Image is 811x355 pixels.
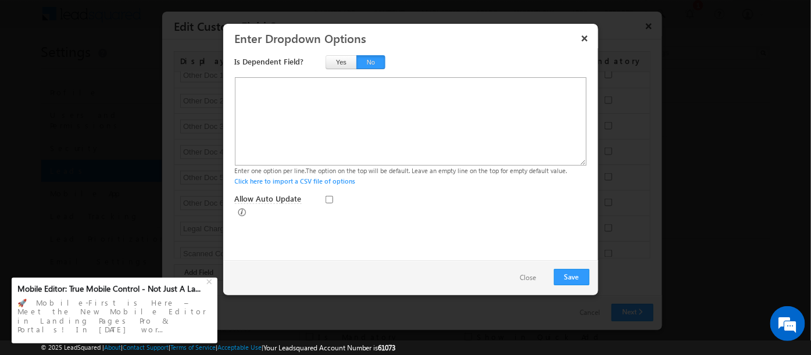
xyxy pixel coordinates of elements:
a: Contact Support [123,343,169,351]
textarea: Type your message and hit 'Enter' [15,107,212,265]
h3: Enter Dropdown Options [235,28,594,48]
a: Acceptable Use [217,343,262,351]
div: Chat with us now [60,61,195,76]
span: Is Dependent Field? [235,56,304,66]
a: About [104,343,121,351]
em: Start Chat [158,274,211,290]
span: Allow Auto Update [235,193,302,204]
span: The option on the top will be default. Leave an empty line on the top for empty default value. [306,167,567,174]
span: Your Leadsquared Account Number is [263,343,396,352]
span: 61073 [378,343,396,352]
div: Mobile Editor: True Mobile Control - Not Just A La... [17,284,205,294]
button: Save [554,269,590,285]
button: × [576,28,594,48]
button: Yes [326,55,357,69]
button: No [356,55,385,69]
span: © 2025 LeadSquared | | | | | [41,342,396,353]
button: Close [509,270,548,286]
div: + [203,274,217,288]
a: Terms of Service [170,343,216,351]
img: d_60004797649_company_0_60004797649 [20,61,49,76]
div: Minimize live chat window [191,6,219,34]
div: Click here to import a CSV file of options [235,176,590,187]
div: Enter one option per line. [235,166,590,176]
div: 🚀 Mobile-First is Here – Meet the New Mobile Editor in Landing Pages Pro & Portals! In [DATE] wor... [17,295,212,338]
